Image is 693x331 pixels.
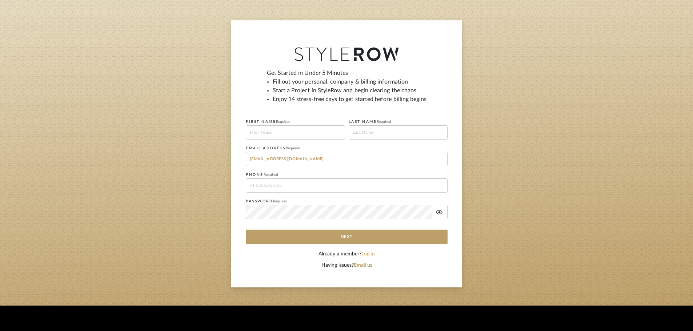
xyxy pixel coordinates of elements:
label: LAST NAME [349,120,392,124]
li: Enjoy 14 stress-free days to get started before billing begins [273,95,427,104]
button: Log in [361,250,375,258]
li: Fill out your personal, company & billing information [273,77,427,86]
label: PASSWORD [246,199,288,203]
span: Required [377,120,391,124]
div: Already a member? [246,250,448,258]
input: First Name [246,125,345,140]
label: PHONE [246,173,278,177]
div: Having issues? [246,262,448,269]
span: Required [286,146,300,150]
button: Next [246,230,448,244]
a: Email us [354,263,372,268]
span: Required [276,120,291,124]
input: +1 555-555-555 [246,178,448,193]
label: EMAIL ADDRESS [246,146,300,150]
input: me@example.com [246,152,448,166]
li: Start a Project in StyleRow and begin clearing the chaos [273,86,427,95]
div: Get Started in Under 5 Minutes [267,69,427,109]
input: Last Name [349,125,448,140]
label: FIRST NAME [246,120,291,124]
span: Required [264,173,278,177]
span: Required [273,199,288,203]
